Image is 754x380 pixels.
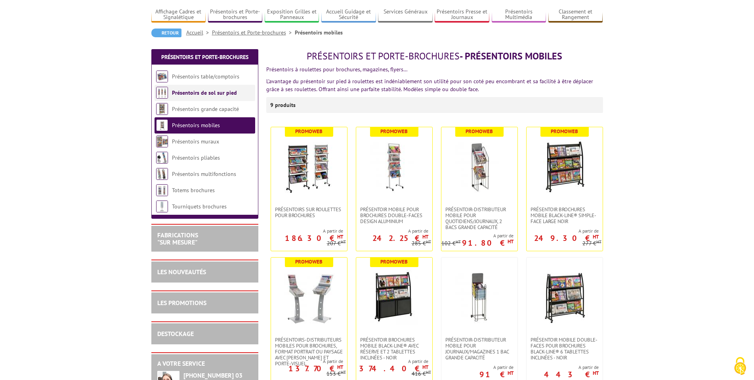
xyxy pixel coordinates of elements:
b: Promoweb [295,258,323,265]
span: A partir de [544,364,599,370]
span: A partir de [356,228,428,234]
span: Présentoir mobile double-faces pour brochures Black-Line® 6 tablettes inclinées - NOIR [531,337,599,361]
span: Présentoirs sur roulettes pour brochures [275,206,343,218]
a: Classement et Rangement [548,8,603,21]
a: DESTOCKAGE [157,330,194,338]
a: Retour [151,29,181,37]
a: Présentoir-Distributeur mobile pour journaux/magazines 1 bac grande capacité [441,337,517,361]
a: Présentoirs grande capacité [172,105,239,113]
img: Présentoirs table/comptoirs [156,71,168,82]
img: Présentoir mobile double-faces pour brochures Black-Line® 6 tablettes inclinées - NOIR [537,269,592,325]
a: Présentoirs et Porte-brochures [161,53,248,61]
sup: HT [341,369,346,375]
span: Présentoirs-distributeurs mobiles pour brochures, format portrait ou paysage avec [PERSON_NAME] e... [275,337,343,367]
img: Présentoirs sur roulettes pour brochures [281,139,337,195]
sup: HT [593,233,599,240]
span: Présentoir-distributeur mobile pour quotidiens/journaux, 2 bacs grande capacité [445,206,513,230]
a: FABRICATIONS"Sur Mesure" [157,231,198,246]
h1: - Présentoirs mobiles [266,51,603,61]
span: A partir de [271,228,343,234]
p: 186.30 € [285,236,343,241]
a: Totems brochures [172,187,215,194]
img: Présentoir-Distributeur mobile pour journaux/magazines 1 bac grande capacité [452,269,507,325]
a: Présentoir brochures mobile Black-Line® avec réserve et 2 tablettes inclinées - NOIR [356,337,432,361]
sup: HT [508,238,513,245]
p: 374.40 € [359,366,428,371]
sup: HT [422,233,428,240]
a: Présentoirs Presse et Journaux [435,8,489,21]
a: Présentoirs sur roulettes pour brochures [271,206,347,218]
a: Présentoir mobile double-faces pour brochures Black-Line® 6 tablettes inclinées - NOIR [527,337,603,361]
p: Présentoirs à roulettes pour brochures, magazines, flyers… [266,65,603,73]
img: Présentoir Brochures mobile Black-Line® simple-face large noir [537,139,592,195]
b: Promoweb [551,128,578,135]
img: Présentoirs mobiles [156,119,168,131]
a: Présentoirs pliables [172,154,220,161]
span: A partir de [527,228,599,234]
span: Présentoir-Distributeur mobile pour journaux/magazines 1 bac grande capacité [445,337,513,361]
p: 137.70 € [288,366,343,371]
p: 443 € [544,372,599,377]
img: Présentoirs pliables [156,152,168,164]
a: LES PROMOTIONS [157,299,206,307]
a: Présentoirs de sol sur pied [172,89,237,96]
img: Présentoir brochures mobile Black-Line® avec réserve et 2 tablettes inclinées - NOIR [370,269,418,325]
a: LES NOUVEAUTÉS [157,268,206,276]
li: Présentoirs mobiles [295,29,343,36]
p: L’avantage du présentoir sur pied à roulettes est indéniablement son utilité pour son coté peu en... [266,77,603,93]
sup: HT [596,239,601,244]
span: Présentoir brochures mobile Black-Line® avec réserve et 2 tablettes inclinées - NOIR [360,337,428,361]
a: Présentoir Brochures mobile Black-Line® simple-face large noir [527,206,603,224]
a: Présentoirs Multimédia [492,8,546,21]
img: Tourniquets brochures [156,201,168,212]
b: Promoweb [380,258,408,265]
p: 285 € [412,241,431,246]
span: Présentoir Brochures mobile Black-Line® simple-face large noir [531,206,599,224]
sup: HT [426,239,431,244]
a: Présentoirs et Porte-brochures [208,8,263,21]
img: Cookies (fenêtre modale) [730,356,750,376]
h2: A votre service [157,360,252,367]
b: Promoweb [466,128,493,135]
p: 416 € [412,371,431,377]
p: 153 € [326,371,346,377]
p: 9 produits [270,97,300,113]
p: 249.30 € [534,236,599,241]
span: A partir de [479,364,513,370]
span: A partir de [356,358,428,365]
strong: [PHONE_NUMBER] 03 [183,371,242,379]
sup: HT [426,369,431,375]
a: Accueil Guidage et Sécurité [321,8,376,21]
a: Accueil [186,29,212,36]
span: A partir de [441,233,513,239]
span: A partir de [271,358,343,365]
a: Exposition Grilles et Panneaux [265,8,319,21]
a: Présentoirs et Porte-brochures [212,29,295,36]
img: Totems brochures [156,184,168,196]
img: Présentoir-distributeur mobile pour quotidiens/journaux, 2 bacs grande capacité [452,139,507,195]
p: 102 € [441,241,461,246]
img: Présentoirs grande capacité [156,103,168,115]
sup: HT [456,239,461,244]
p: 91.80 € [462,241,513,245]
b: Promoweb [380,128,408,135]
sup: HT [593,370,599,376]
a: Présentoirs muraux [172,138,219,145]
a: Services Généraux [378,8,433,21]
a: Présentoirs-distributeurs mobiles pour brochures, format portrait ou paysage avec [PERSON_NAME] e... [271,337,347,367]
a: Présentoir mobile pour brochures double-faces Design aluminium [356,206,432,224]
sup: HT [422,364,428,370]
a: Présentoirs table/comptoirs [172,73,239,80]
sup: HT [341,239,346,244]
img: Présentoirs multifonctions [156,168,168,180]
a: Présentoirs multifonctions [172,170,236,178]
a: Présentoir-distributeur mobile pour quotidiens/journaux, 2 bacs grande capacité [441,206,517,230]
p: 91 € [479,372,513,377]
img: Présentoirs de sol sur pied [156,87,168,99]
p: 277 € [582,241,601,246]
sup: HT [508,370,513,376]
a: Présentoirs mobiles [172,122,220,129]
img: Présentoirs muraux [156,136,168,147]
span: Présentoir mobile pour brochures double-faces Design aluminium [360,206,428,224]
sup: HT [337,364,343,370]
